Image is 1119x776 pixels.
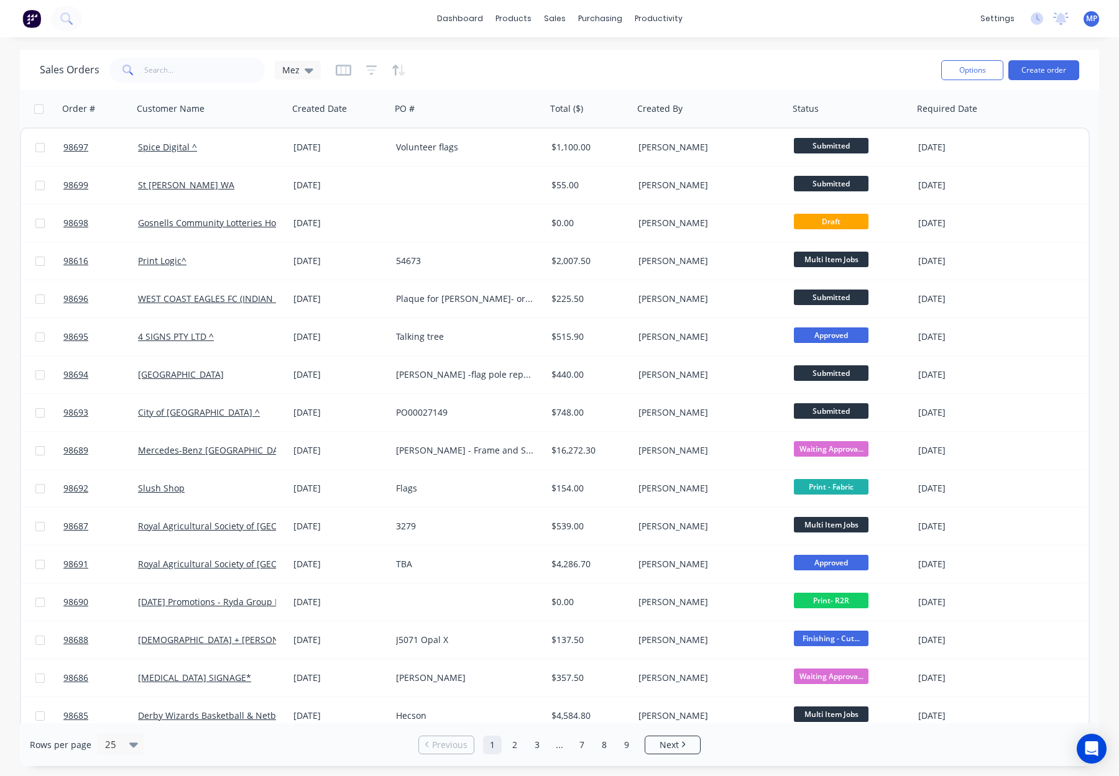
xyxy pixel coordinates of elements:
span: Mez [282,63,300,76]
span: 98686 [63,672,88,684]
div: $0.00 [551,596,625,608]
div: [PERSON_NAME] [638,596,776,608]
div: Hecson [396,710,534,722]
div: $4,584.80 [551,710,625,722]
span: Finishing - Cut... [794,631,868,646]
div: Flags [396,482,534,495]
div: [PERSON_NAME] [638,293,776,305]
h1: Sales Orders [40,64,99,76]
a: 98689 [63,432,138,469]
div: [PERSON_NAME] -flag pole repair [396,368,534,381]
a: Page 9 [617,736,636,754]
div: PO # [395,103,415,115]
span: Draft [794,214,868,229]
div: Created Date [292,103,347,115]
a: 98688 [63,621,138,659]
div: Total ($) [550,103,583,115]
div: [DATE] [918,406,1017,419]
span: Submitted [794,403,868,419]
a: Previous page [419,739,474,751]
a: Page 1 is your current page [483,736,502,754]
a: 98695 [63,318,138,355]
div: $2,007.50 [551,255,625,267]
a: City of [GEOGRAPHIC_DATA] ^ [138,406,260,418]
a: 98699 [63,167,138,204]
a: [MEDICAL_DATA] SIGNAGE* [138,672,251,683]
div: $515.90 [551,331,625,343]
div: [DATE] [918,710,1017,722]
div: Talking tree [396,331,534,343]
div: [PERSON_NAME] [638,672,776,684]
div: [DATE] [293,558,386,570]
div: Status [793,103,819,115]
a: Page 7 [573,736,591,754]
a: 98685 [63,697,138,734]
a: 98616 [63,242,138,280]
a: 98692 [63,470,138,507]
span: 98691 [63,558,88,570]
span: Waiting Approva... [794,441,868,457]
span: Next [660,739,679,751]
a: Print Logic^ [138,255,186,267]
div: [DATE] [293,672,386,684]
div: 54673 [396,255,534,267]
span: Waiting Approva... [794,669,868,684]
span: 98687 [63,520,88,532]
a: WEST COAST EAGLES FC (INDIAN PACIFIC LIMITED T/AS) ^ [138,293,374,304]
div: [PERSON_NAME] [638,710,776,722]
a: Mercedes-Benz [GEOGRAPHIC_DATA]. [138,444,293,456]
div: $1,100.00 [551,141,625,153]
div: [PERSON_NAME] [638,406,776,419]
a: Page 2 [505,736,524,754]
span: 98685 [63,710,88,722]
div: [DATE] [293,255,386,267]
div: 3279 [396,520,534,532]
div: [DATE] [918,141,1017,153]
span: 98692 [63,482,88,495]
div: [DATE] [918,482,1017,495]
div: [DATE] [918,634,1017,646]
div: J5071 Opal X [396,634,534,646]
div: [PERSON_NAME] [638,141,776,153]
a: Next page [645,739,700,751]
div: [DATE] [918,179,1017,191]
span: Submitted [794,365,868,381]
span: Multi Item Jobs [794,706,868,722]
a: [DATE] Promotions - Ryda Group Pty Ltd * [138,596,310,608]
img: Factory [22,9,41,28]
div: $748.00 [551,406,625,419]
div: products [489,9,538,28]
div: Order # [62,103,95,115]
div: [DATE] [293,406,386,419]
div: [DATE] [293,331,386,343]
div: [DATE] [293,596,386,608]
a: Slush Shop [138,482,185,494]
span: 98695 [63,331,88,343]
div: [DATE] [918,520,1017,532]
span: Submitted [794,290,868,305]
div: [PERSON_NAME] - Frame and SEG - Mercedes Benz [GEOGRAPHIC_DATA] [396,444,534,457]
div: [DATE] [918,596,1017,608]
span: Print- R2R [794,593,868,608]
div: settings [974,9,1021,28]
a: Page 8 [595,736,614,754]
div: $137.50 [551,634,625,646]
button: Create order [1008,60,1079,80]
span: MP [1086,13,1097,24]
a: 98687 [63,508,138,545]
div: Created By [637,103,683,115]
div: $4,286.70 [551,558,625,570]
div: [DATE] [293,293,386,305]
input: Search... [144,58,265,83]
div: [PERSON_NAME] [396,672,534,684]
button: Options [941,60,1003,80]
a: Royal Agricultural Society of [GEOGRAPHIC_DATA] [138,520,343,532]
a: Spice Digital ^ [138,141,197,153]
a: 4 SIGNS PTY LTD ^ [138,331,214,342]
a: 98691 [63,545,138,583]
div: Volunteer flags [396,141,534,153]
div: [DATE] [918,255,1017,267]
div: $357.50 [551,672,625,684]
div: TBA [396,558,534,570]
div: productivity [629,9,689,28]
